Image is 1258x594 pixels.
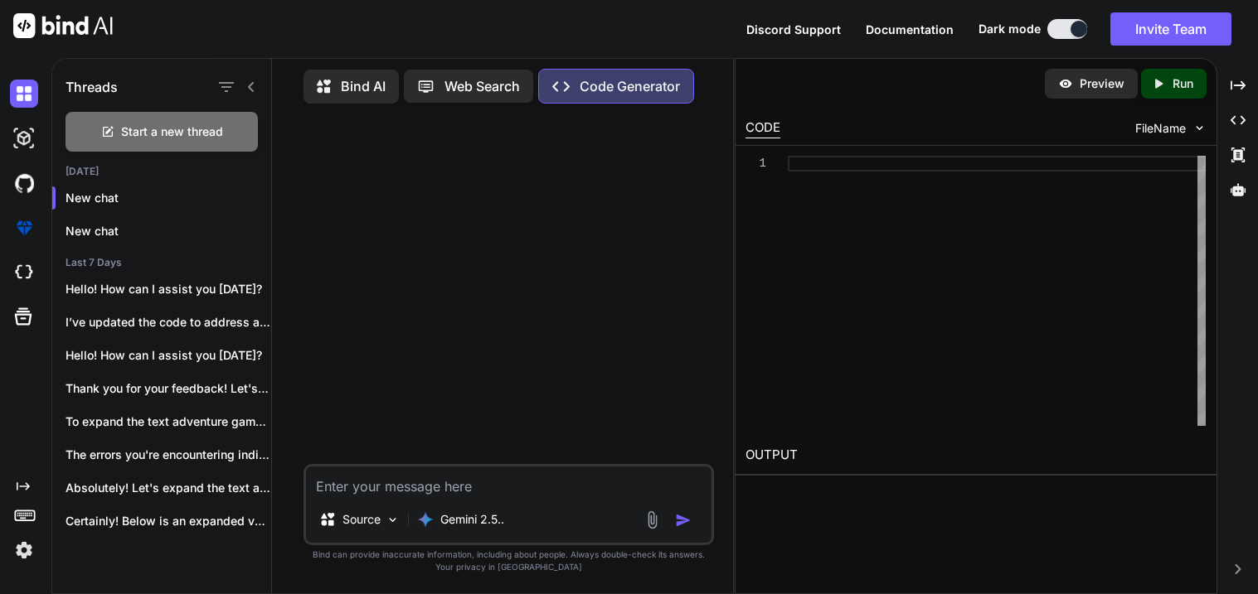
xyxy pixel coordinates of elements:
img: Bind AI [13,13,113,38]
span: Start a new thread [121,123,223,140]
p: New chat [66,223,271,239]
h2: [DATE] [52,165,271,178]
p: To expand the text adventure game with... [66,413,271,430]
p: Absolutely! Let's expand the text adventure game... [66,480,271,496]
img: Pick Models [386,513,400,527]
p: Bind AI [341,76,386,96]
p: Gemini 2.5.. [440,511,504,528]
p: I’ve updated the code to address all... [66,314,271,331]
button: Documentation [866,21,954,38]
h1: Threads [66,77,118,97]
p: Code Generator [580,76,680,96]
h2: OUTPUT [736,436,1217,475]
p: Source [342,511,381,528]
img: Gemini 2.5 flash [417,511,434,528]
p: Bind can provide inaccurate information, including about people. Always double-check its answers.... [304,548,714,573]
img: darkAi-studio [10,124,38,152]
button: Invite Team [1110,12,1231,46]
img: githubDark [10,169,38,197]
button: Discord Support [746,21,841,38]
img: preview [1058,76,1073,91]
img: icon [675,512,692,529]
img: settings [10,536,38,564]
img: darkChat [10,80,38,108]
span: Discord Support [746,22,841,36]
p: Certainly! Below is an expanded version of... [66,513,271,529]
div: CODE [746,118,780,138]
span: Dark mode [979,21,1041,37]
p: Hello! How can I assist you [DATE]? [66,347,271,364]
p: Preview [1080,75,1124,92]
p: Web Search [444,76,520,96]
p: Run [1173,75,1193,92]
span: FileName [1135,120,1186,137]
img: attachment [643,510,662,529]
p: The errors you're encountering indicate that you're... [66,447,271,463]
div: 1 [746,156,766,171]
p: New chat [66,190,271,206]
span: Documentation [866,22,954,36]
h2: Last 7 Days [52,256,271,269]
img: chevron down [1192,121,1207,135]
p: Hello! How can I assist you [DATE]? [66,281,271,297]
img: cloudideIcon [10,258,38,287]
img: premium [10,214,38,242]
p: Thank you for your feedback! Let's implement... [66,380,271,397]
